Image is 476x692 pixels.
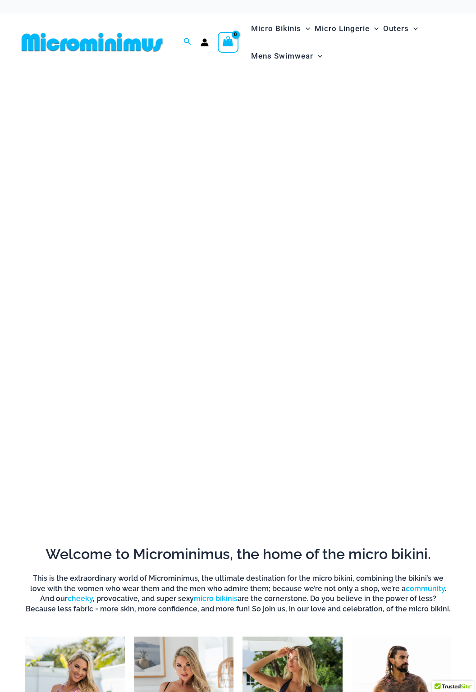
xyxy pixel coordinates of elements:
[25,574,451,614] h6: This is the extraordinary world of Microminimus, the ultimate destination for the micro bikini, c...
[183,36,192,48] a: Search icon link
[370,17,379,40] span: Menu Toggle
[218,32,238,53] a: View Shopping Cart, empty
[409,17,418,40] span: Menu Toggle
[381,15,420,42] a: OutersMenu ToggleMenu Toggle
[251,17,301,40] span: Micro Bikinis
[312,15,381,42] a: Micro LingerieMenu ToggleMenu Toggle
[194,594,238,603] a: micro bikinis
[25,545,451,564] h2: Welcome to Microminimus, the home of the micro bikini.
[251,45,313,68] span: Mens Swimwear
[249,42,325,70] a: Mens SwimwearMenu ToggleMenu Toggle
[301,17,310,40] span: Menu Toggle
[247,14,458,71] nav: Site Navigation
[201,38,209,46] a: Account icon link
[18,32,166,52] img: MM SHOP LOGO FLAT
[313,45,322,68] span: Menu Toggle
[406,584,445,593] a: community
[315,17,370,40] span: Micro Lingerie
[68,594,93,603] a: cheeky
[383,17,409,40] span: Outers
[249,15,312,42] a: Micro BikinisMenu ToggleMenu Toggle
